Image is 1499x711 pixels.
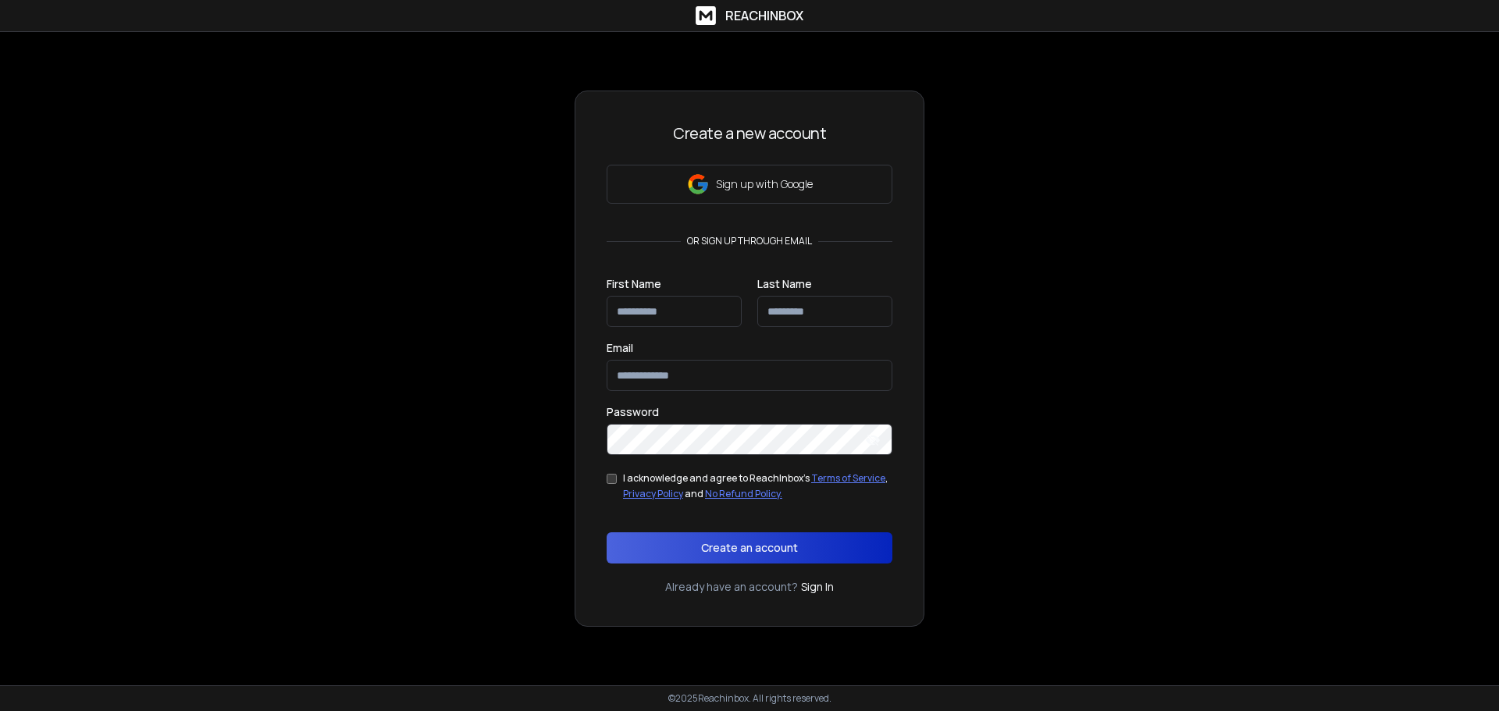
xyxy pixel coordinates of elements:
[607,407,659,418] label: Password
[696,6,803,25] a: ReachInbox
[607,279,661,290] label: First Name
[607,123,892,144] h3: Create a new account
[623,471,892,501] div: I acknowledge and agree to ReachInbox's , and
[801,579,834,595] a: Sign In
[607,165,892,204] button: Sign up with Google
[665,579,798,595] p: Already have an account?
[716,176,813,192] p: Sign up with Google
[623,487,683,500] a: Privacy Policy
[681,235,818,247] p: or sign up through email
[668,692,831,705] p: © 2025 Reachinbox. All rights reserved.
[607,343,633,354] label: Email
[811,471,885,485] a: Terms of Service
[725,6,803,25] h1: ReachInbox
[607,532,892,563] button: Create an account
[757,279,812,290] label: Last Name
[705,487,782,500] a: No Refund Policy.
